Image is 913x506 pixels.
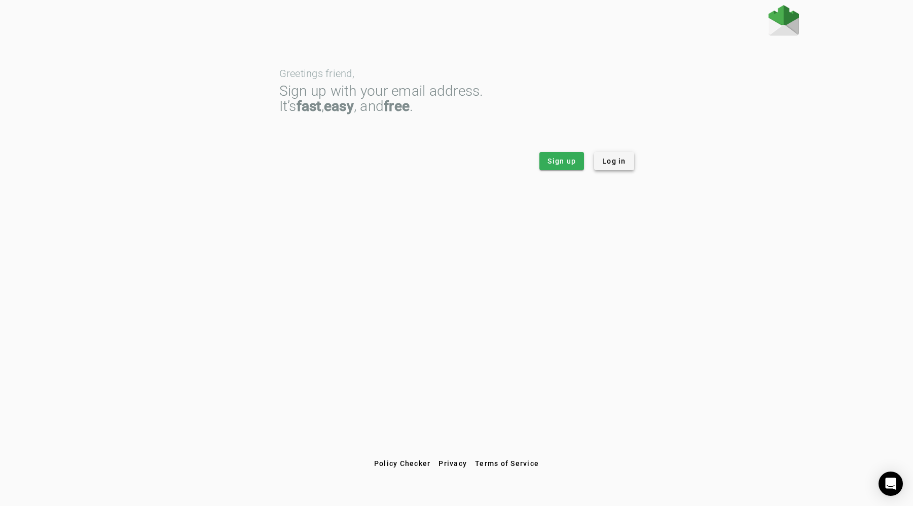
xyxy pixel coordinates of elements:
[279,84,634,114] div: Sign up with your email address. It’s , , and .
[602,156,626,166] span: Log in
[539,152,584,170] button: Sign up
[547,156,576,166] span: Sign up
[374,459,431,468] span: Policy Checker
[297,98,321,114] strong: fast
[434,454,471,473] button: Privacy
[279,68,634,79] div: Greetings friend,
[384,98,410,114] strong: free
[471,454,543,473] button: Terms of Service
[475,459,539,468] span: Terms of Service
[370,454,435,473] button: Policy Checker
[769,5,799,35] img: Fraudmarc Logo
[324,98,354,114] strong: easy
[439,459,467,468] span: Privacy
[594,152,634,170] button: Log in
[879,472,903,496] div: Open Intercom Messenger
